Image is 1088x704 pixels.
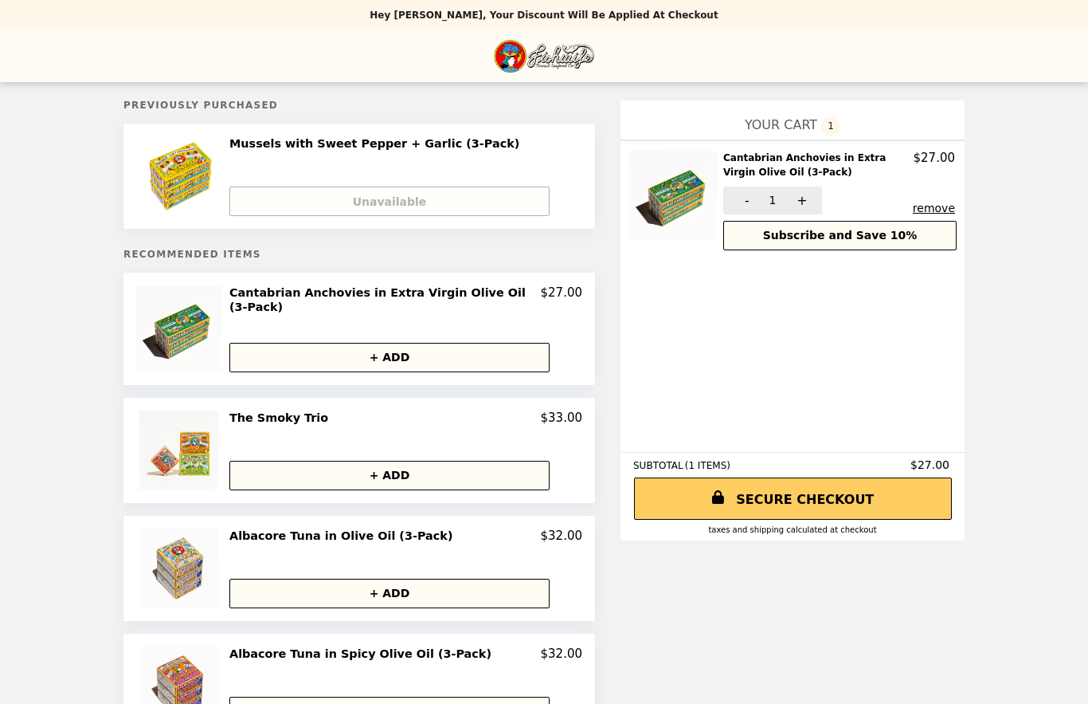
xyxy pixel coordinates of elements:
img: Mussels with Sweet Pepper + Garlic (3-Pack) [139,136,223,216]
span: $27.00 [910,458,952,471]
img: Cantabrian Anchovies in Extra Virgin Olive Oil (3-Pack) [628,151,722,240]
p: Hey [PERSON_NAME], your discount will be applied at checkout [370,10,718,21]
h2: Mussels with Sweet Pepper + Garlic (3-Pack) [229,136,526,151]
p: $32.00 [541,647,583,661]
button: + ADD [229,461,550,490]
h2: Albacore Tuna in Olive Oil (3-Pack) [229,529,459,543]
h2: Albacore Tuna in Spicy Olive Oil (3-Pack) [229,647,498,661]
span: 1 [769,194,777,206]
button: Subscribe and Save 10% [723,221,957,250]
p: $27.00 [541,285,583,315]
span: ( 1 ITEMS ) [685,460,730,471]
div: Taxes and Shipping calculated at checkout [633,525,952,534]
h5: Previously Purchased [123,100,595,111]
button: + ADD [229,579,550,608]
button: - [723,187,767,214]
img: Cantabrian Anchovies in Extra Virgin Olive Oil (3-Pack) [135,285,226,372]
img: Albacore Tuna in Olive Oil (3-Pack) [139,529,223,608]
span: 1 [821,116,840,136]
h2: Cantabrian Anchovies in Extra Virgin Olive Oil (3-Pack) [229,285,541,315]
h2: Cantabrian Anchovies in Extra Virgin Olive Oil (3-Pack) [723,151,914,180]
p: $33.00 [541,411,583,425]
span: YOUR CART [745,117,817,132]
p: $32.00 [541,529,583,543]
button: + ADD [229,343,550,372]
a: SECURE CHECKOUT [634,478,952,520]
img: The Smoky Trio [139,411,223,490]
button: + [778,187,822,214]
p: $27.00 [914,151,956,165]
h2: The Smoky Trio [229,411,335,425]
button: remove [913,202,955,214]
span: SUBTOTAL [633,460,685,471]
img: Brand Logo [494,40,594,73]
h5: Recommended Items [123,249,595,260]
